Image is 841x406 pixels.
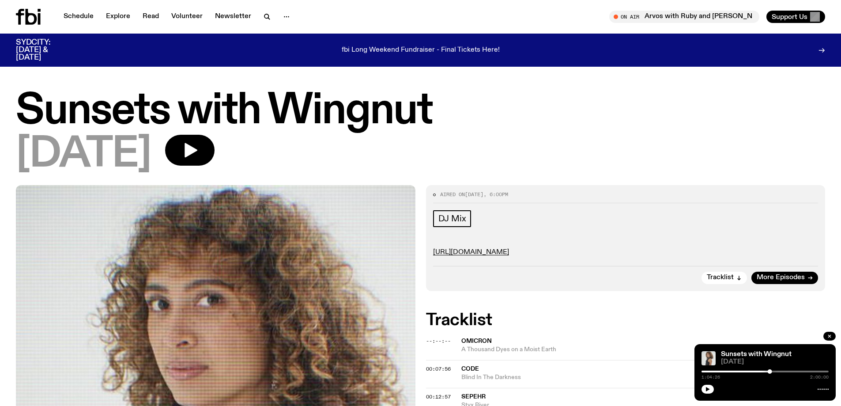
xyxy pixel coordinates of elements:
[810,375,829,379] span: 2:00:00
[461,394,486,400] span: Sepehr
[766,11,825,23] button: Support Us
[426,365,451,372] span: 00:07:56
[101,11,136,23] a: Explore
[16,91,825,131] h1: Sunsets with Wingnut
[16,135,151,175] span: [DATE]
[609,11,759,23] button: On AirArvos with Ruby and [PERSON_NAME]
[701,351,716,365] img: Tangela looks past her left shoulder into the camera with an inquisitive look. She is wearing a s...
[721,359,829,365] span: [DATE]
[440,191,465,198] span: Aired on
[438,214,466,224] span: DJ Mix
[426,338,451,345] span: --:--:--
[461,345,826,354] span: A Thousand Dyes on a Moist Earth
[757,274,805,281] span: More Episodes
[461,373,826,382] span: Blind In The Darkness
[721,351,792,358] a: Sunsets with Wingnut
[701,272,747,284] button: Tracklist
[137,11,164,23] a: Read
[461,338,492,344] span: Omicron
[166,11,208,23] a: Volunteer
[751,272,818,284] a: More Episodes
[16,39,72,61] h3: SYDCITY: [DATE] & [DATE]
[426,395,451,399] button: 00:12:57
[342,46,500,54] p: fbi Long Weekend Fundraiser - Final Tickets Here!
[433,249,509,256] a: [URL][DOMAIN_NAME]
[707,274,734,281] span: Tracklist
[433,210,471,227] a: DJ Mix
[701,375,720,379] span: 1:04:26
[426,393,451,400] span: 00:12:57
[426,367,451,372] button: 00:07:56
[461,366,479,372] span: Code
[483,191,508,198] span: , 6:00pm
[772,13,807,21] span: Support Us
[210,11,256,23] a: Newsletter
[58,11,99,23] a: Schedule
[465,191,483,198] span: [DATE]
[426,312,826,328] h2: Tracklist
